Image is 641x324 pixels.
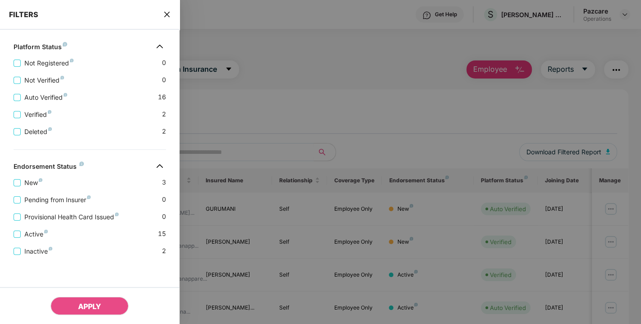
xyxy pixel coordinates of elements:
[158,229,166,239] span: 15
[21,93,71,102] span: Auto Verified
[162,126,166,137] span: 2
[49,247,52,250] img: svg+xml;base64,PHN2ZyB4bWxucz0iaHR0cDovL3d3dy53My5vcmcvMjAwMC9zdmciIHdpZHRoPSI4IiBoZWlnaHQ9IjgiIH...
[14,162,84,173] div: Endorsement Status
[63,42,67,46] img: svg+xml;base64,PHN2ZyB4bWxucz0iaHR0cDovL3d3dy53My5vcmcvMjAwMC9zdmciIHdpZHRoPSI4IiBoZWlnaHQ9IjgiIH...
[48,110,51,114] img: svg+xml;base64,PHN2ZyB4bWxucz0iaHR0cDovL3d3dy53My5vcmcvMjAwMC9zdmciIHdpZHRoPSI4IiBoZWlnaHQ9IjgiIH...
[115,213,119,216] img: svg+xml;base64,PHN2ZyB4bWxucz0iaHR0cDovL3d3dy53My5vcmcvMjAwMC9zdmciIHdpZHRoPSI4IiBoZWlnaHQ9IjgiIH...
[162,109,166,120] span: 2
[14,43,67,54] div: Platform Status
[79,162,84,166] img: svg+xml;base64,PHN2ZyB4bWxucz0iaHR0cDovL3d3dy53My5vcmcvMjAwMC9zdmciIHdpZHRoPSI4IiBoZWlnaHQ9IjgiIH...
[60,76,64,79] img: svg+xml;base64,PHN2ZyB4bWxucz0iaHR0cDovL3d3dy53My5vcmcvMjAwMC9zdmciIHdpZHRoPSI4IiBoZWlnaHQ9IjgiIH...
[44,230,48,233] img: svg+xml;base64,PHN2ZyB4bWxucz0iaHR0cDovL3d3dy53My5vcmcvMjAwMC9zdmciIHdpZHRoPSI4IiBoZWlnaHQ9IjgiIH...
[64,93,67,97] img: svg+xml;base64,PHN2ZyB4bWxucz0iaHR0cDovL3d3dy53My5vcmcvMjAwMC9zdmciIHdpZHRoPSI4IiBoZWlnaHQ9IjgiIH...
[78,302,101,311] span: APPLY
[162,212,166,222] span: 0
[162,75,166,85] span: 0
[21,75,68,85] span: Not Verified
[70,59,74,62] img: svg+xml;base64,PHN2ZyB4bWxucz0iaHR0cDovL3d3dy53My5vcmcvMjAwMC9zdmciIHdpZHRoPSI4IiBoZWlnaHQ9IjgiIH...
[152,159,167,173] img: svg+xml;base64,PHN2ZyB4bWxucz0iaHR0cDovL3d3dy53My5vcmcvMjAwMC9zdmciIHdpZHRoPSIzMiIgaGVpZ2h0PSIzMi...
[48,127,52,131] img: svg+xml;base64,PHN2ZyB4bWxucz0iaHR0cDovL3d3dy53My5vcmcvMjAwMC9zdmciIHdpZHRoPSI4IiBoZWlnaHQ9IjgiIH...
[21,195,94,205] span: Pending from Insurer
[9,10,38,19] span: FILTERS
[21,229,51,239] span: Active
[21,127,55,137] span: Deleted
[152,39,167,54] img: svg+xml;base64,PHN2ZyB4bWxucz0iaHR0cDovL3d3dy53My5vcmcvMjAwMC9zdmciIHdpZHRoPSIzMiIgaGVpZ2h0PSIzMi...
[51,297,129,315] button: APPLY
[39,178,42,182] img: svg+xml;base64,PHN2ZyB4bWxucz0iaHR0cDovL3d3dy53My5vcmcvMjAwMC9zdmciIHdpZHRoPSI4IiBoZWlnaHQ9IjgiIH...
[21,110,55,120] span: Verified
[158,92,166,102] span: 16
[87,195,91,199] img: svg+xml;base64,PHN2ZyB4bWxucz0iaHR0cDovL3d3dy53My5vcmcvMjAwMC9zdmciIHdpZHRoPSI4IiBoZWlnaHQ9IjgiIH...
[162,246,166,256] span: 2
[162,177,166,188] span: 3
[21,58,77,68] span: Not Registered
[21,212,122,222] span: Provisional Health Card Issued
[21,178,46,188] span: New
[162,194,166,205] span: 0
[21,246,56,256] span: Inactive
[162,58,166,68] span: 0
[163,10,171,19] span: close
